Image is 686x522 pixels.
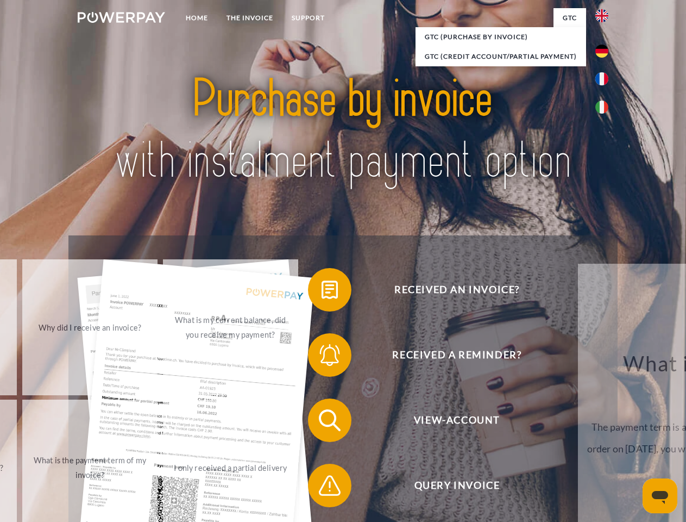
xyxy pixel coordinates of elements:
[29,453,151,482] div: What is the payment term of my invoice?
[595,101,608,114] img: it
[104,52,582,208] img: title-powerpay_en.svg
[177,8,217,28] a: Home
[316,472,343,499] img: qb_warning.svg
[595,9,608,22] img: en
[169,460,292,475] div: I only received a partial delivery
[217,8,282,28] a: THE INVOICE
[282,8,334,28] a: Support
[29,320,151,334] div: Why did I receive an invoice?
[643,478,677,513] iframe: Button to launch messaging window
[308,399,590,442] button: View-Account
[163,259,298,395] a: What is my current balance, did you receive my payment?
[416,47,586,66] a: GTC (Credit account/partial payment)
[308,464,590,507] button: Query Invoice
[595,45,608,58] img: de
[316,407,343,434] img: qb_search.svg
[324,464,590,507] span: Query Invoice
[553,8,586,28] a: GTC
[169,313,292,342] div: What is my current balance, did you receive my payment?
[324,399,590,442] span: View-Account
[416,27,586,47] a: GTC (Purchase by invoice)
[595,72,608,85] img: fr
[78,12,165,23] img: logo-powerpay-white.svg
